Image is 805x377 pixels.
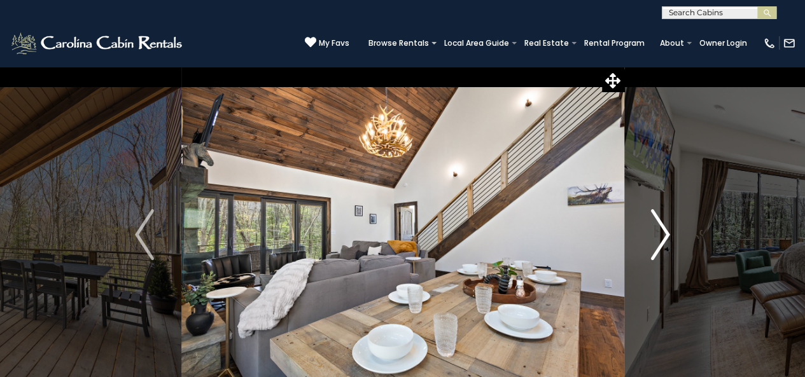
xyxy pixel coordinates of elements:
a: Owner Login [693,34,753,52]
img: White-1-2.png [10,31,186,56]
img: phone-regular-white.png [763,37,776,50]
img: mail-regular-white.png [783,37,795,50]
a: Local Area Guide [438,34,515,52]
a: My Favs [305,36,349,50]
a: Browse Rentals [362,34,435,52]
img: arrow [135,209,154,260]
a: Real Estate [518,34,575,52]
span: My Favs [319,38,349,49]
a: About [654,34,690,52]
img: arrow [651,209,670,260]
a: Rental Program [578,34,651,52]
